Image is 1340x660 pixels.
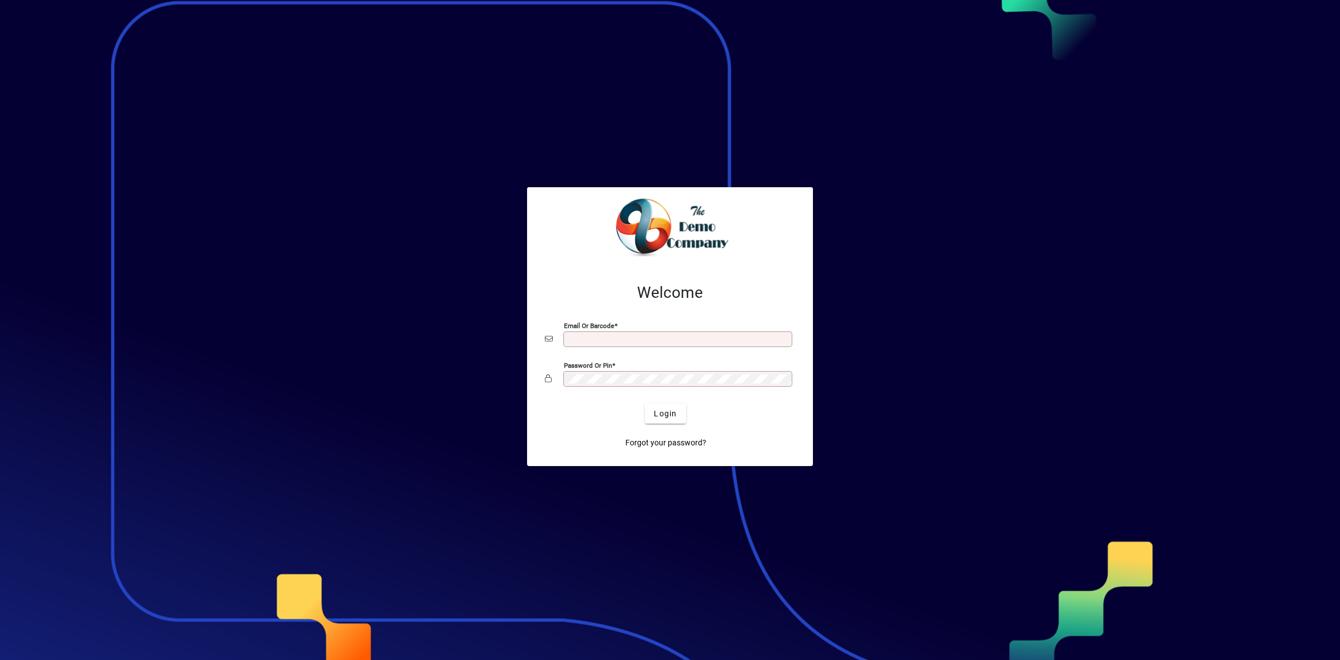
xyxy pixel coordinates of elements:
[654,408,677,420] span: Login
[564,322,614,330] mat-label: Email or Barcode
[621,433,711,453] a: Forgot your password?
[545,283,795,302] h2: Welcome
[645,403,686,424] button: Login
[625,437,706,449] span: Forgot your password?
[564,362,612,369] mat-label: Password or Pin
